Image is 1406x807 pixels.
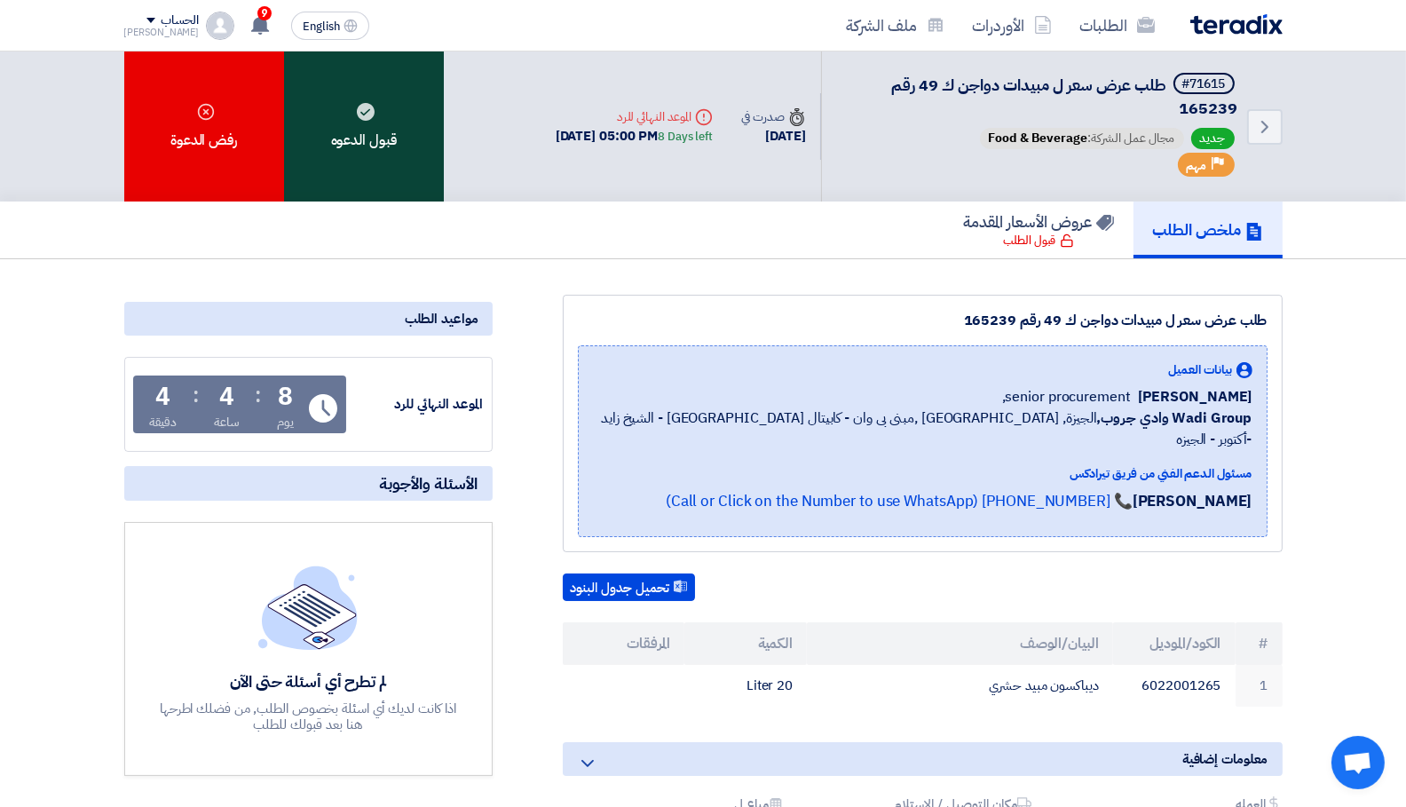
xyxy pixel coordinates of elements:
span: 9 [257,6,272,20]
div: يوم [277,413,294,431]
a: 📞 [PHONE_NUMBER] (Call or Click on the Number to use WhatsApp) [666,490,1133,512]
span: جديد [1191,128,1235,149]
span: الأسئلة والأجوبة [380,473,478,494]
div: دقيقة [149,413,177,431]
div: قبول الدعوه [284,51,444,202]
img: Teradix logo [1190,14,1283,35]
td: 6022001265 [1113,665,1236,707]
img: profile_test.png [206,12,234,40]
span: بيانات العميل [1168,360,1233,379]
th: الكود/الموديل [1113,622,1236,665]
div: دردشة مفتوحة [1331,736,1385,789]
button: English [291,12,369,40]
div: الموعد النهائي للرد [350,394,483,415]
div: 8 Days left [658,128,713,146]
th: المرفقات [563,622,685,665]
h5: ملخص الطلب [1153,219,1263,240]
button: تحميل جدول البنود [563,574,695,602]
div: 4 [219,384,234,409]
div: قبول الطلب [1004,232,1074,249]
span: معلومات إضافية [1182,749,1268,769]
span: الجيزة, [GEOGRAPHIC_DATA] ,مبنى بى وان - كابيتال [GEOGRAPHIC_DATA] - الشيخ زايد -أكتوبر - الجيزه [593,407,1252,450]
div: طلب عرض سعر ل مبيدات دواجن ك 49 رقم 165239 [578,310,1268,331]
span: English [303,20,340,33]
div: صدرت في [741,107,805,126]
img: empty_state_list.svg [258,566,358,649]
span: طلب عرض سعر ل مبيدات دواجن ك 49 رقم 165239 [892,73,1238,120]
a: ملف الشركة [833,4,959,46]
b: Wadi Group وادي جروب, [1097,407,1252,429]
th: البيان/الوصف [807,622,1113,665]
div: #71615 [1182,78,1226,91]
td: ديباكسون مبيد حشري [807,665,1113,707]
div: ساعة [214,413,240,431]
th: # [1236,622,1283,665]
td: 1 [1236,665,1283,707]
span: Food & Beverage [989,129,1088,147]
strong: [PERSON_NAME] [1133,490,1252,512]
a: الطلبات [1066,4,1169,46]
div: 8 [278,384,293,409]
div: لم تطرح أي أسئلة حتى الآن [157,671,459,692]
div: [DATE] 05:00 PM [556,126,713,146]
div: مسئول الدعم الفني من فريق تيرادكس [593,464,1252,483]
div: الموعد النهائي للرد [556,107,713,126]
td: 20 Liter [684,665,807,707]
div: اذا كانت لديك أي اسئلة بخصوص الطلب, من فضلك اطرحها هنا بعد قبولك للطلب [157,700,459,732]
div: رفض الدعوة [124,51,284,202]
a: عروض الأسعار المقدمة قبول الطلب [944,202,1133,258]
span: مهم [1187,157,1207,174]
div: الحساب [161,13,199,28]
span: senior procurement, [1002,386,1131,407]
div: 4 [155,384,170,409]
h5: عروض الأسعار المقدمة [964,211,1114,232]
a: الأوردرات [959,4,1066,46]
h5: طلب عرض سعر ل مبيدات دواجن ك 49 رقم 165239 [843,73,1238,119]
span: [PERSON_NAME] [1138,386,1252,407]
a: ملخص الطلب [1133,202,1283,258]
div: مواعيد الطلب [124,302,493,336]
div: [PERSON_NAME] [124,28,200,37]
div: : [193,379,199,411]
th: الكمية [684,622,807,665]
div: [DATE] [741,126,805,146]
span: مجال عمل الشركة: [980,128,1184,149]
div: : [255,379,261,411]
